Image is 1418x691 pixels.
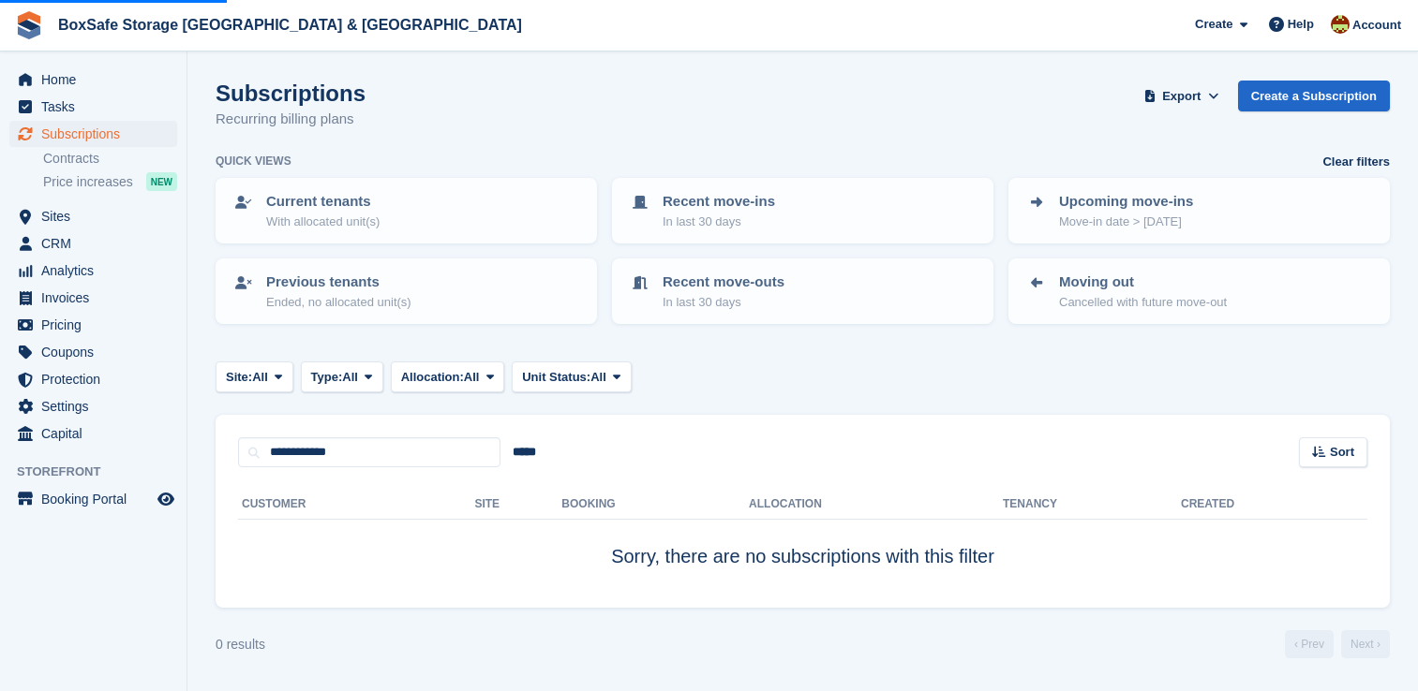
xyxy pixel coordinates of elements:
p: Recent move-ins [663,191,775,213]
a: Recent move-outs In last 30 days [614,260,992,322]
th: Allocation [749,490,1003,520]
a: Preview store [155,488,177,510]
a: menu [9,420,177,447]
span: All [590,368,606,387]
span: All [342,368,358,387]
a: menu [9,393,177,419]
p: Upcoming move-ins [1059,191,1193,213]
img: Kim [1331,15,1350,34]
p: Current tenants [266,191,380,213]
a: menu [9,230,177,257]
a: menu [9,203,177,229]
div: NEW [146,172,177,191]
a: Price increases NEW [43,171,177,192]
a: menu [9,257,177,284]
th: Booking [561,490,749,520]
p: In last 30 days [663,293,784,312]
a: menu [9,94,177,120]
h1: Subscriptions [216,81,366,106]
span: Booking Portal [41,486,154,512]
a: Recent move-ins In last 30 days [614,180,992,242]
span: Home [41,66,154,93]
a: menu [9,366,177,392]
a: Next [1341,630,1390,658]
h6: Quick views [216,153,291,169]
span: Account [1352,16,1401,35]
span: Unit Status: [522,368,590,387]
a: BoxSafe Storage [GEOGRAPHIC_DATA] & [GEOGRAPHIC_DATA] [51,9,530,40]
span: All [464,368,480,387]
a: menu [9,66,177,93]
p: Cancelled with future move-out [1059,293,1227,312]
a: menu [9,339,177,365]
a: Upcoming move-ins Move-in date > [DATE] [1010,180,1388,242]
button: Type: All [301,361,383,392]
span: Subscriptions [41,121,154,147]
a: menu [9,121,177,147]
a: menu [9,285,177,311]
button: Allocation: All [391,361,505,392]
span: Sort [1330,443,1354,462]
th: Customer [238,490,474,520]
p: Moving out [1059,272,1227,293]
span: CRM [41,230,154,257]
p: In last 30 days [663,213,775,231]
a: Contracts [43,150,177,168]
span: Type: [311,368,343,387]
a: Clear filters [1322,153,1390,171]
span: Allocation: [401,368,464,387]
p: Ended, no allocated unit(s) [266,293,411,312]
span: Protection [41,366,154,392]
span: Capital [41,420,154,447]
span: Coupons [41,339,154,365]
span: Price increases [43,173,133,191]
span: Help [1288,15,1314,34]
p: Recent move-outs [663,272,784,293]
button: Export [1141,81,1223,111]
th: Tenancy [1003,490,1068,520]
span: Invoices [41,285,154,311]
a: Moving out Cancelled with future move-out [1010,260,1388,322]
img: stora-icon-8386f47178a22dfd0bd8f6a31ec36ba5ce8667c1dd55bd0f319d3a0aa187defe.svg [15,11,43,39]
a: Create a Subscription [1238,81,1390,111]
th: Created [1181,490,1367,520]
span: Create [1195,15,1232,34]
span: Sites [41,203,154,229]
a: Current tenants With allocated unit(s) [217,180,595,242]
nav: Page [1281,630,1394,658]
span: Site: [226,368,252,387]
span: Sorry, there are no subscriptions with this filter [611,546,994,566]
span: Tasks [41,94,154,120]
button: Unit Status: All [512,361,631,392]
th: Site [474,490,561,520]
p: Move-in date > [DATE] [1059,213,1193,231]
p: Previous tenants [266,272,411,293]
button: Site: All [216,361,293,392]
div: 0 results [216,635,265,654]
span: Storefront [17,463,187,481]
a: menu [9,312,177,338]
a: menu [9,486,177,512]
span: Analytics [41,257,154,284]
p: Recurring billing plans [216,109,366,130]
span: Pricing [41,312,154,338]
a: Previous tenants Ended, no allocated unit(s) [217,260,595,322]
p: With allocated unit(s) [266,213,380,231]
span: All [252,368,268,387]
span: Settings [41,393,154,419]
span: Export [1162,87,1201,106]
a: Previous [1285,630,1334,658]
